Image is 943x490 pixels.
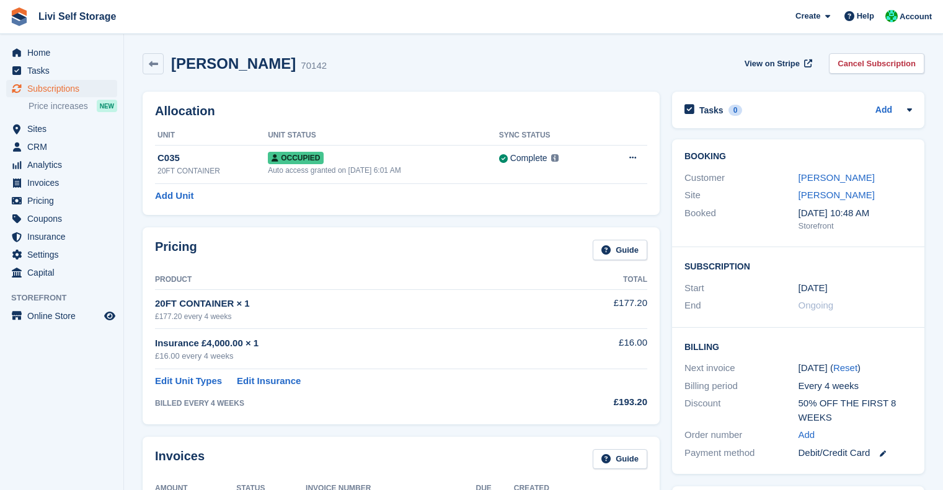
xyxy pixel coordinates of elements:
[799,172,875,183] a: [PERSON_NAME]
[684,188,799,203] div: Site
[799,396,913,424] div: 50% OFF THE FIRST 8 WEEKS
[684,446,799,460] div: Payment method
[97,100,117,112] div: NEW
[102,308,117,323] a: Preview store
[155,126,268,146] th: Unit
[268,126,499,146] th: Unit Status
[33,6,121,27] a: Livi Self Storage
[684,260,912,272] h2: Subscription
[155,311,555,322] div: £177.20 every 4 weeks
[740,53,815,74] a: View on Stripe
[684,340,912,352] h2: Billing
[11,292,123,304] span: Storefront
[157,151,268,165] div: C035
[10,7,29,26] img: stora-icon-8386f47178a22dfd0bd8f6a31ec36ba5ce8667c1dd55bd0f319d3a0aa187defe.svg
[799,379,913,393] div: Every 4 weeks
[555,270,647,290] th: Total
[499,126,603,146] th: Sync Status
[684,396,799,424] div: Discount
[6,62,117,79] a: menu
[301,59,327,73] div: 70142
[155,104,647,118] h2: Allocation
[268,165,499,176] div: Auto access granted on [DATE] 6:01 AM
[799,300,834,310] span: Ongoing
[27,44,102,61] span: Home
[799,446,913,460] div: Debit/Credit Card
[684,361,799,375] div: Next invoice
[27,80,102,97] span: Subscriptions
[171,55,296,72] h2: [PERSON_NAME]
[155,189,193,203] a: Add Unit
[684,152,912,162] h2: Booking
[510,152,547,165] div: Complete
[799,220,913,232] div: Storefront
[155,449,205,470] h2: Invoices
[799,361,913,375] div: [DATE] ( )
[27,307,102,325] span: Online Store
[555,289,647,328] td: £177.20
[27,264,102,281] span: Capital
[684,379,799,393] div: Billing period
[799,428,815,442] a: Add
[684,428,799,442] div: Order number
[593,449,647,470] a: Guide
[29,99,117,113] a: Price increases NEW
[885,10,898,22] img: Joe Robertson
[551,154,559,162] img: icon-info-grey-7440780725fd019a000dd9b08b2336e03edf1995a4989e88bcd33f0948082b44.svg
[155,350,555,362] div: £16.00 every 4 weeks
[857,10,874,22] span: Help
[6,44,117,61] a: menu
[27,246,102,263] span: Settings
[237,374,301,388] a: Edit Insurance
[799,206,913,221] div: [DATE] 10:48 AM
[6,192,117,209] a: menu
[684,299,799,313] div: End
[155,398,555,409] div: BILLED EVERY 4 WEEKS
[6,138,117,155] a: menu
[6,210,117,227] a: menu
[684,171,799,185] div: Customer
[155,374,222,388] a: Edit Unit Types
[6,228,117,245] a: menu
[699,105,724,116] h2: Tasks
[155,336,555,351] div: Insurance £4,000.00 × 1
[875,103,892,118] a: Add
[799,190,875,200] a: [PERSON_NAME]
[829,53,924,74] a: Cancel Subscription
[728,105,743,116] div: 0
[27,210,102,227] span: Coupons
[6,264,117,281] a: menu
[555,395,647,409] div: £193.20
[155,297,555,311] div: 20FT CONTAINER × 1
[799,281,828,295] time: 2025-02-03 01:00:00 UTC
[6,307,117,325] a: menu
[795,10,820,22] span: Create
[155,240,197,260] h2: Pricing
[684,206,799,232] div: Booked
[27,138,102,155] span: CRM
[6,156,117,173] a: menu
[268,152,324,164] span: Occupied
[27,62,102,79] span: Tasks
[555,329,647,369] td: £16.00
[833,362,857,373] a: Reset
[745,58,800,70] span: View on Stripe
[27,120,102,138] span: Sites
[593,240,647,260] a: Guide
[6,80,117,97] a: menu
[6,174,117,191] a: menu
[900,11,932,23] span: Account
[684,281,799,295] div: Start
[6,246,117,263] a: menu
[157,165,268,177] div: 20FT CONTAINER
[155,270,555,290] th: Product
[27,156,102,173] span: Analytics
[27,174,102,191] span: Invoices
[6,120,117,138] a: menu
[27,192,102,209] span: Pricing
[27,228,102,245] span: Insurance
[29,100,88,112] span: Price increases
